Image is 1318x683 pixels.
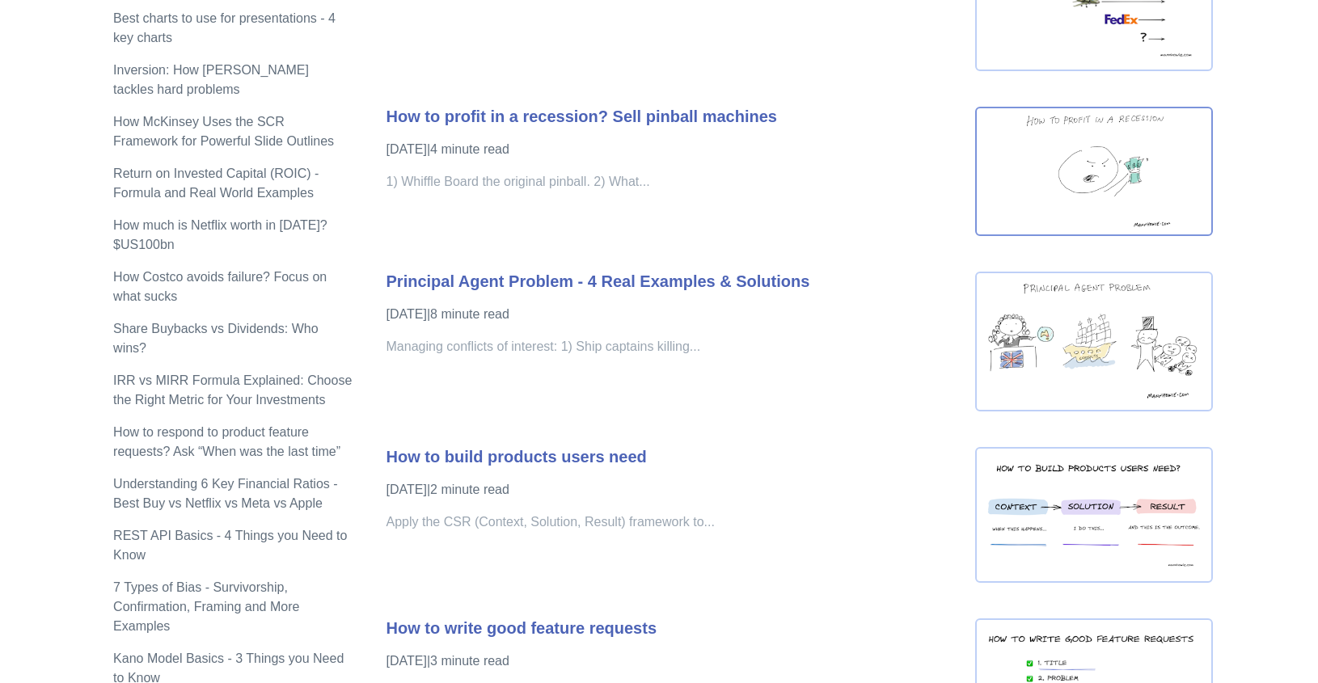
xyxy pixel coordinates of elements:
img: how-to-build-products-users-need [975,447,1213,582]
p: [DATE] | 2 minute read [387,480,960,500]
a: How to build products users need [387,448,647,466]
a: Share Buybacks vs Dividends: Who wins? [113,322,318,355]
p: Managing conflicts of interest: 1) Ship captains killing... [387,337,960,356]
a: How to profit in a recession? Sell pinball machines [387,108,777,125]
a: Return on Invested Capital (ROIC) - Formula and Real World Examples [113,167,319,200]
p: [DATE] | 3 minute read [387,651,960,671]
p: [DATE] | 8 minute read [387,305,960,324]
a: REST API Basics - 4 Things you Need to Know [113,529,347,562]
a: How to write good feature requests [387,619,657,637]
img: principal-agent-problem [975,272,1213,411]
a: IRR vs MIRR Formula Explained: Choose the Right Metric for Your Investments [113,373,352,407]
p: [DATE] | 4 minute read [387,140,960,159]
p: Apply the CSR (Context, Solution, Result) framework to... [387,512,960,532]
a: How McKinsey Uses the SCR Framework for Powerful Slide Outlines [113,115,334,148]
a: Inversion: How [PERSON_NAME] tackles hard problems [113,63,309,96]
a: How much is Netflix worth in [DATE]? $US100bn [113,218,327,251]
p: 1) Whiffle Board the original pinball. 2) What... [387,172,960,192]
a: Best charts to use for presentations - 4 key charts [113,11,336,44]
img: how to profit in a recession [975,107,1213,236]
a: Understanding 6 Key Financial Ratios - Best Buy vs Netflix vs Meta vs Apple [113,477,337,510]
a: How to respond to product feature requests? Ask “When was the last time” [113,425,340,458]
a: Principal Agent Problem - 4 Real Examples & Solutions [387,272,810,290]
a: 7 Types of Bias - Survivorship, Confirmation, Framing and More Examples [113,580,299,633]
a: How Costco avoids failure? Focus on what sucks [113,270,327,303]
